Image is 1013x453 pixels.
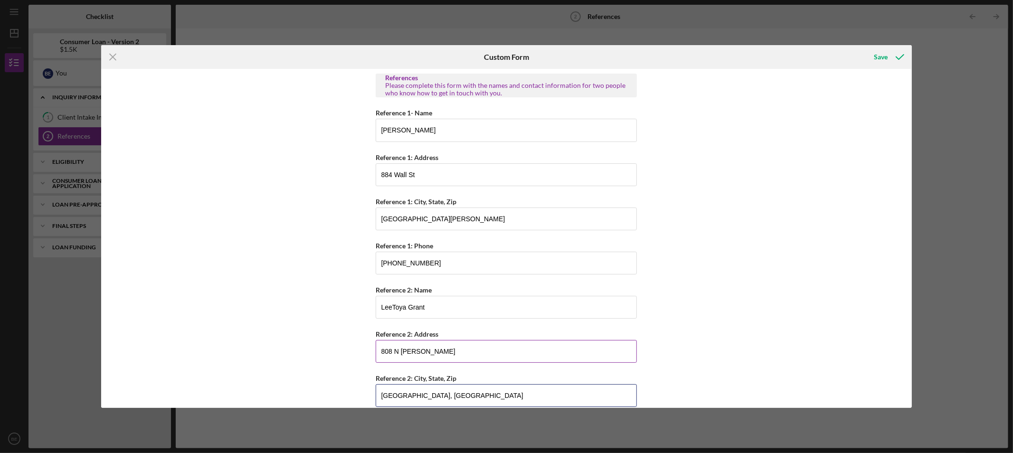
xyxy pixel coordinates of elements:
h6: Custom Form [484,53,529,61]
label: Reference 1: Phone [376,242,433,250]
label: Reference 1: City, State, Zip [376,198,456,206]
label: Reference 2: Address [376,330,438,338]
button: Save [865,47,912,66]
div: References [385,74,627,82]
label: Reference 2: Name [376,286,432,294]
label: Reference 2: City, State, Zip [376,374,456,382]
label: Reference 1: Address [376,153,438,161]
label: Reference 1- Name [376,109,432,117]
div: Please complete this form with the names and contact information for two people who know how to g... [385,82,627,97]
div: Save [874,47,888,66]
